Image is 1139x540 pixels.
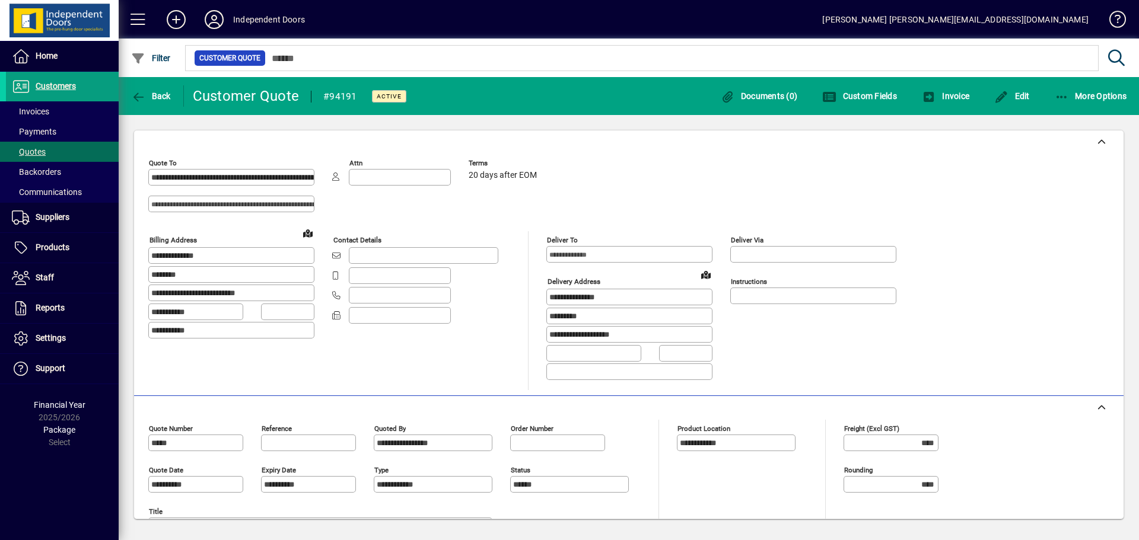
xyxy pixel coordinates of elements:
span: Products [36,242,69,252]
a: Payments [6,122,119,142]
button: Back [128,85,174,107]
a: Invoices [6,101,119,122]
mat-label: Rounding [844,465,873,474]
span: Staff [36,273,54,282]
a: Quotes [6,142,119,162]
span: Suppliers [36,212,69,222]
span: Invoice [922,91,969,101]
mat-label: Deliver via [731,236,763,244]
button: Documents (0) [717,85,800,107]
span: Active [377,92,402,100]
span: Payments [12,127,56,136]
span: Back [131,91,171,101]
span: Terms [469,159,540,167]
a: Settings [6,324,119,353]
mat-label: Quote date [149,465,183,474]
a: Products [6,233,119,263]
mat-label: Reference [262,424,292,432]
span: Financial Year [34,400,85,410]
div: #94191 [323,87,357,106]
button: Profile [195,9,233,30]
a: Home [6,41,119,71]
span: Quotes [12,147,46,156]
span: Home [36,51,58,60]
a: Backorders [6,162,119,182]
app-page-header-button: Back [119,85,184,107]
span: Backorders [12,167,61,177]
a: Support [6,354,119,384]
mat-label: Instructions [731,277,767,286]
div: Independent Doors [233,10,305,29]
a: View on map [298,223,317,242]
a: Communications [6,182,119,202]
span: Filter [131,53,171,63]
mat-label: Deliver To [547,236,578,244]
button: Filter [128,47,174,69]
mat-label: Type [374,465,389,474]
mat-label: Status [511,465,530,474]
span: Customer Quote [199,52,260,64]
button: More Options [1052,85,1130,107]
div: [PERSON_NAME] [PERSON_NAME][EMAIL_ADDRESS][DOMAIN_NAME] [822,10,1089,29]
a: Staff [6,263,119,293]
mat-label: Attn [349,159,362,167]
a: Knowledge Base [1100,2,1124,41]
button: Edit [991,85,1033,107]
mat-label: Freight (excl GST) [844,424,899,432]
span: Reports [36,303,65,312]
mat-label: Title [149,507,163,515]
mat-label: Expiry date [262,465,296,474]
span: Custom Fields [822,91,897,101]
mat-label: Quote To [149,159,177,167]
mat-label: Quote number [149,424,193,432]
span: Customers [36,81,76,91]
span: Documents (0) [720,91,797,101]
mat-label: Product location [677,424,730,432]
button: Add [157,9,195,30]
a: Suppliers [6,203,119,232]
span: Communications [12,187,82,197]
a: Reports [6,293,119,323]
span: Support [36,363,65,373]
span: 20 days after EOM [469,171,537,180]
div: Customer Quote [193,87,300,106]
span: More Options [1055,91,1127,101]
a: View on map [696,265,715,284]
mat-label: Order number [511,424,553,432]
button: Invoice [919,85,972,107]
span: Settings [36,333,66,343]
span: Invoices [12,107,49,116]
button: Custom Fields [819,85,900,107]
span: Edit [994,91,1030,101]
span: Package [43,425,75,434]
mat-label: Quoted by [374,424,406,432]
